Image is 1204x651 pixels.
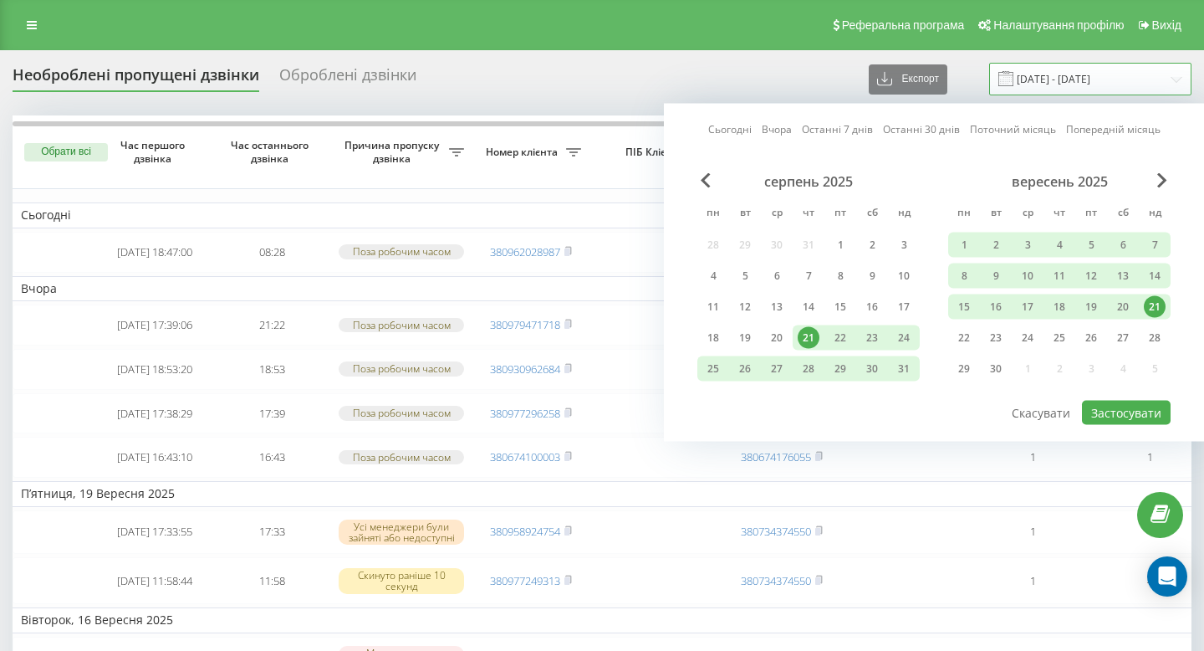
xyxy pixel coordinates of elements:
[893,234,915,256] div: 3
[824,264,856,289] div: пт 8 серп 2025 р.
[1043,325,1075,351] div: чт 25 вер 2025 р.
[802,121,873,137] a: Останні 7 днів
[741,449,811,464] a: 380674176055
[970,121,1056,137] a: Поточний місяць
[1079,202,1104,227] abbr: п’ятниця
[953,327,975,349] div: 22
[888,295,920,320] div: нд 17 серп 2025 р.
[339,520,464,545] div: Усі менеджери були зайняті або недоступні
[1017,296,1038,318] div: 17
[702,327,724,349] div: 18
[729,295,761,320] div: вт 12 серп 2025 р.
[766,265,788,287] div: 6
[888,356,920,382] div: нд 31 серп 2025 р.
[213,349,330,390] td: 18:53
[985,327,1007,349] div: 23
[339,361,464,376] div: Поза робочим часом
[1043,295,1075,320] div: чт 18 вер 2025 р.
[953,358,975,380] div: 29
[1043,264,1075,289] div: чт 11 вер 2025 р.
[888,264,920,289] div: нд 10 серп 2025 р.
[856,325,888,351] div: сб 23 серп 2025 р.
[829,265,851,287] div: 8
[96,349,213,390] td: [DATE] 18:53:20
[1112,265,1134,287] div: 13
[761,356,793,382] div: ср 27 серп 2025 р.
[1002,401,1079,425] button: Скасувати
[734,296,756,318] div: 12
[701,173,711,188] span: Previous Month
[1112,327,1134,349] div: 27
[793,295,824,320] div: чт 14 серп 2025 р.
[798,327,819,349] div: 21
[824,356,856,382] div: пт 29 серп 2025 р.
[953,234,975,256] div: 1
[798,296,819,318] div: 14
[1048,296,1070,318] div: 18
[1048,265,1070,287] div: 11
[96,305,213,346] td: [DATE] 17:39:06
[766,327,788,349] div: 20
[1017,234,1038,256] div: 3
[985,358,1007,380] div: 30
[741,524,811,539] a: 380734374550
[697,173,920,190] div: серпень 2025
[1147,556,1187,597] div: Open Intercom Messenger
[796,202,821,227] abbr: четвер
[702,358,724,380] div: 25
[213,232,330,273] td: 08:28
[1110,202,1135,227] abbr: субота
[213,437,330,478] td: 16:43
[948,173,1171,190] div: вересень 2025
[732,202,758,227] abbr: вівторок
[893,358,915,380] div: 31
[339,406,464,420] div: Поза робочим часом
[761,295,793,320] div: ср 13 серп 2025 р.
[793,356,824,382] div: чт 28 серп 2025 р.
[1157,173,1167,188] span: Next Month
[1107,325,1139,351] div: сб 27 вер 2025 р.
[96,232,213,273] td: [DATE] 18:47:00
[948,233,980,258] div: пн 1 вер 2025 р.
[1012,264,1043,289] div: ср 10 вер 2025 р.
[793,325,824,351] div: чт 21 серп 2025 р.
[948,325,980,351] div: пн 22 вер 2025 р.
[213,393,330,434] td: 17:39
[1012,295,1043,320] div: ср 17 вер 2025 р.
[1139,325,1171,351] div: нд 28 вер 2025 р.
[974,557,1091,604] td: 1
[1112,234,1134,256] div: 6
[490,244,560,259] a: 380962028987
[339,450,464,464] div: Поза робочим часом
[856,233,888,258] div: сб 2 серп 2025 р.
[1107,233,1139,258] div: сб 6 вер 2025 р.
[339,318,464,332] div: Поза робочим часом
[96,557,213,604] td: [DATE] 11:58:44
[828,202,853,227] abbr: п’ятниця
[96,437,213,478] td: [DATE] 16:43:10
[793,264,824,289] div: чт 7 серп 2025 р.
[824,295,856,320] div: пт 15 серп 2025 р.
[1107,264,1139,289] div: сб 13 вер 2025 р.
[24,143,108,161] button: Обрати всі
[697,295,729,320] div: пн 11 серп 2025 р.
[829,234,851,256] div: 1
[1144,327,1166,349] div: 28
[1144,296,1166,318] div: 21
[860,202,885,227] abbr: субота
[1075,295,1107,320] div: пт 19 вер 2025 р.
[829,358,851,380] div: 29
[1080,296,1102,318] div: 19
[974,437,1091,478] td: 1
[1012,325,1043,351] div: ср 24 вер 2025 р.
[861,358,883,380] div: 30
[697,356,729,382] div: пн 25 серп 2025 р.
[798,265,819,287] div: 7
[708,121,752,137] a: Сьогодні
[697,264,729,289] div: пн 4 серп 2025 р.
[339,139,449,165] span: Причина пропуску дзвінка
[861,296,883,318] div: 16
[1043,233,1075,258] div: чт 4 вер 2025 р.
[697,325,729,351] div: пн 18 серп 2025 р.
[1080,234,1102,256] div: 5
